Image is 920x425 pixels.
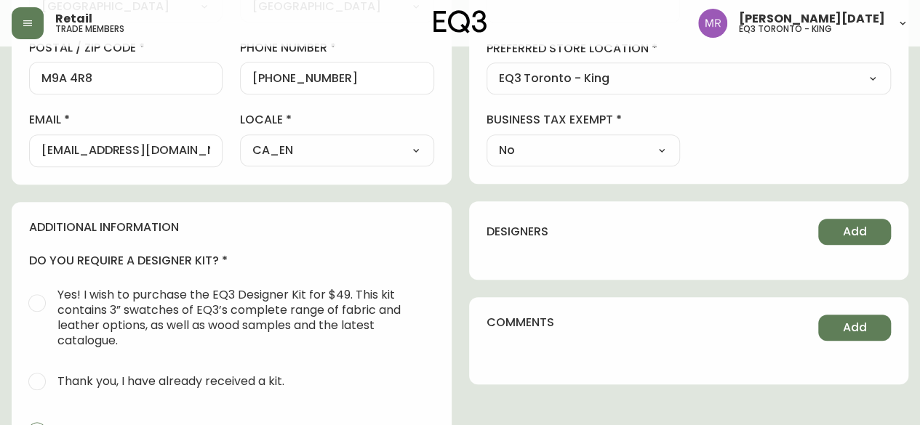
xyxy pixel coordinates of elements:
[240,112,433,128] label: locale
[29,40,223,56] label: postal / zip code
[698,9,727,38] img: 433a7fc21d7050a523c0a08e44de74d9
[818,219,891,245] button: Add
[240,40,433,56] label: phone number
[487,315,554,331] h4: comments
[433,10,487,33] img: logo
[57,373,284,389] span: Thank you, I have already received a kit.
[843,320,867,336] span: Add
[487,112,680,128] label: business tax exempt
[29,112,223,128] label: email
[843,224,867,240] span: Add
[55,13,92,25] span: Retail
[739,13,885,25] span: [PERSON_NAME][DATE]
[29,253,434,269] h4: do you require a designer kit?
[487,41,892,57] label: preferred store location
[29,219,434,235] h4: additional information
[57,287,423,348] span: Yes! I wish to purchase the EQ3 Designer Kit for $49. This kit contains 3” swatches of EQ3’s comp...
[487,224,548,240] h4: designers
[739,25,832,33] h5: eq3 toronto - king
[818,315,891,341] button: Add
[55,25,124,33] h5: trade members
